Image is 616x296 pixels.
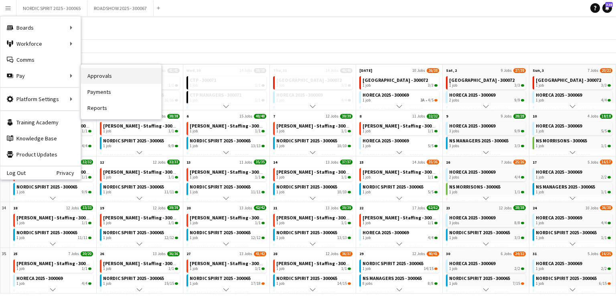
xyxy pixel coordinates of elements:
[513,68,526,73] span: 37/39
[341,98,347,103] span: 4/4
[190,122,265,134] a: [PERSON_NAME] - Staffing - 3000651 job1/1
[16,229,77,235] span: NORDIC SPIRIT 2025 - 300065
[103,144,111,148] span: 1 job
[341,129,347,134] span: 1/1
[363,91,438,103] a: HORECA 2025 - 3000691 job3A•4/5
[536,184,595,190] span: NS MANAGERS 2025 - 300065
[164,98,174,103] span: 16/16
[103,138,164,144] span: NORDIC SPIRIT 2025 - 300065
[168,221,174,225] span: 1/1
[601,235,607,240] span: 1/1
[363,229,438,240] a: HORECA 2025 - 3000691 job4/4
[168,175,174,180] span: 1/1
[515,221,520,225] span: 8/8
[276,260,353,266] span: Amy - Staffing - 300065
[190,123,266,129] span: Amy - Staffing - 300065
[341,266,347,271] span: 1/1
[276,92,322,98] span: HORECA 2025 - 300069
[536,169,582,175] span: HORECA 2025 - 300069
[363,76,438,88] a: [GEOGRAPHIC_DATA] - 3000721 job3/3
[190,76,265,88] a: CTP - 3000711 job1/1
[276,221,284,225] span: 1 job
[190,266,198,271] span: 1 job
[363,221,371,225] span: 1 job
[82,175,87,180] span: 1/1
[103,122,178,134] a: [PERSON_NAME] - Staffing - 3000651 job1/1
[82,221,87,225] span: 1/1
[515,129,520,134] span: 9/9
[420,98,425,103] span: 3A
[536,77,601,83] span: CATHEDRAL VILLAGE - 300072
[103,214,178,225] a: [PERSON_NAME] - Staffing - 3000651 job1/1
[412,68,425,73] span: 10 Jobs
[0,68,81,84] div: Pay
[363,183,438,195] a: NORDIC SPIRIT 2025 - 3000651 job5/5
[449,275,510,281] span: NORDIC SPIRIT 2025 - 300065
[276,137,351,148] a: NORDIC SPIRIT 2025 - 3000651 job10/10
[428,98,434,103] span: 4/5
[428,221,434,225] span: 1/1
[449,122,524,134] a: HORECA 2025 - 3000693 jobs9/9
[276,169,353,175] span: Amy - Staffing - 300065
[521,84,524,87] span: 3/3
[363,214,438,225] a: [PERSON_NAME] - Staffing - 3000651 job1/1
[0,170,26,176] a: Log Out
[449,266,457,271] span: 1 job
[276,91,351,103] a: HORECA 2025 - 3000691 job4/4
[16,274,91,286] a: HORECA 2025 - 3000691 job4/4
[81,100,161,116] a: Reports
[190,129,198,134] span: 1 job
[255,129,261,134] span: 1/1
[363,215,439,221] span: Amy - Staffing - 300065
[255,83,261,88] span: 1/1
[449,129,459,134] span: 3 jobs
[273,68,287,73] span: Thu, 31
[16,0,87,16] button: NORDIC SPIRIT 2025 - 300065
[449,190,457,195] span: 1 job
[449,83,457,88] span: 1 job
[363,175,371,180] span: 1 job
[103,184,164,190] span: NORDIC SPIRIT 2025 - 300065
[601,83,607,88] span: 3/3
[276,184,337,190] span: NORDIC SPIRIT 2025 - 300065
[0,91,81,107] div: Platform Settings
[276,122,351,134] a: [PERSON_NAME] - Staffing - 3000651 job1/1
[168,266,174,271] span: 1/1
[341,175,347,180] span: 1/1
[363,144,371,148] span: 1 job
[103,235,111,240] span: 1 job
[515,98,520,103] span: 9/9
[536,215,582,221] span: HORECA 2025 - 300069
[16,275,63,281] span: HORECA 2025 - 300069
[254,68,266,73] span: 38/38
[190,168,265,180] a: [PERSON_NAME] - Staffing - 3000651 job1/1
[601,129,607,134] span: 5/5
[363,123,439,129] span: Amy - Staffing - 300065
[0,36,81,52] div: Workforce
[190,229,265,240] a: NORDIC SPIRIT 2025 - 3000651 job12/12
[599,281,607,286] span: 6/15
[82,129,87,134] span: 1/1
[536,275,597,281] span: NORDIC SPIRIT 2025 - 300065
[601,175,607,180] span: 2/2
[103,229,178,240] a: NORDIC SPIRIT 2025 - 3000651 job12/12
[536,214,611,225] a: HORECA 2025 - 3000691 job4/4
[16,184,77,190] span: NORDIC SPIRIT 2025 - 300065
[449,229,510,235] span: NORDIC SPIRIT 2025 - 300065
[337,235,347,240] span: 13/13
[601,144,607,148] span: 1/1
[605,2,613,7] span: 328
[16,260,91,271] a: [PERSON_NAME] - Staffing - 3000651 job1/1
[190,77,216,83] span: CTP - 300071
[363,235,371,240] span: 1 job
[363,168,438,180] a: [PERSON_NAME] - Staffing - 3000651 job1/1
[363,275,422,281] span: NS MANAGERS 2025 - 300065
[536,76,611,88] a: [GEOGRAPHIC_DATA] - 3000721 job3/3
[276,76,351,88] a: [GEOGRAPHIC_DATA] - 3000721 job3/3
[87,0,154,16] button: ROADSHOW 2025 - 300067
[276,98,284,103] span: 1 job
[276,229,337,235] span: NORDIC SPIRIT 2025 - 300065
[533,68,544,73] span: Sun, 3
[536,122,611,134] a: HORECA 2025 - 3000691 job5/5
[276,175,284,180] span: 1 job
